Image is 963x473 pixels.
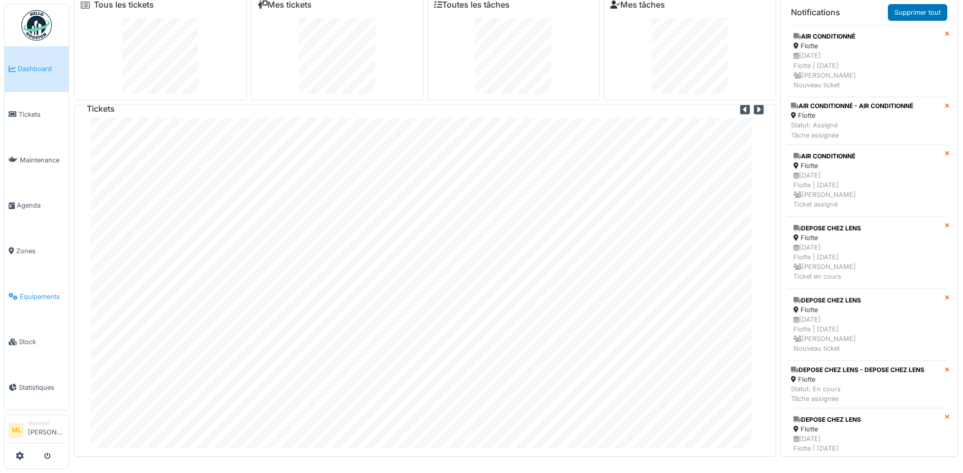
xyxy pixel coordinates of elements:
a: Zones [5,228,69,274]
a: AIR CONDITIONNÉ - AIR CONDITIONNÉ Flotte Statut: AssignéTâche assignée [787,97,945,145]
a: Équipements [5,274,69,319]
a: Agenda [5,183,69,228]
span: Zones [16,246,64,256]
div: DEPOSE CHEZ LENS [793,224,938,233]
a: Statistiques [5,365,69,411]
div: Statut: En cours Tâche assignée [791,384,924,403]
div: Flotte [793,305,938,315]
div: DEPOSE CHEZ LENS [793,296,938,305]
div: Flotte [791,375,924,384]
div: Flotte [793,233,938,243]
span: Maintenance [20,155,64,165]
div: DEPOSE CHEZ LENS - DEPOSE CHEZ LENS [791,365,924,375]
div: [DATE] Flotte | [DATE] [PERSON_NAME] Ticket en cours [793,243,938,282]
a: Tickets [5,92,69,138]
img: Badge_color-CXgf-gQk.svg [21,10,52,41]
span: Dashboard [18,64,64,74]
a: ML Manager[PERSON_NAME] [9,419,64,444]
div: Flotte [793,424,938,434]
div: Manager [28,419,64,427]
span: Agenda [17,200,64,210]
div: Statut: Assigné Tâche assignée [791,120,913,140]
li: [PERSON_NAME] [28,419,64,441]
span: Tickets [19,110,64,119]
h6: Notifications [791,8,840,17]
li: ML [9,423,24,438]
div: Flotte [791,111,913,120]
a: Maintenance [5,137,69,183]
h6: Tickets [87,104,115,114]
div: DEPOSE CHEZ LENS [793,415,938,424]
a: AIR CONDITIONNÉ Flotte [DATE]Flotte | [DATE] [PERSON_NAME]Ticket assigné [787,145,945,217]
a: Supprimer tout [888,4,947,21]
a: AIR CONDITIONNÉ Flotte [DATE]Flotte | [DATE] [PERSON_NAME]Nouveau ticket [787,25,945,97]
span: Statistiques [19,383,64,392]
a: DEPOSE CHEZ LENS Flotte [DATE]Flotte | [DATE] [PERSON_NAME]Nouveau ticket [787,289,945,361]
div: [DATE] Flotte | [DATE] [PERSON_NAME] Nouveau ticket [793,315,938,354]
div: [DATE] Flotte | [DATE] [PERSON_NAME] Ticket assigné [793,171,938,210]
span: Équipements [20,292,64,301]
div: [DATE] Flotte | [DATE] [PERSON_NAME] Nouveau ticket [793,51,938,90]
div: [DATE] Flotte | [DATE] [PERSON_NAME] Ticket assigné [793,434,938,473]
span: Stock [19,337,64,347]
div: Flotte [793,41,938,51]
div: AIR CONDITIONNÉ - AIR CONDITIONNÉ [791,102,913,111]
a: Stock [5,319,69,365]
a: DEPOSE CHEZ LENS Flotte [DATE]Flotte | [DATE] [PERSON_NAME]Ticket en cours [787,217,945,289]
div: Flotte [793,161,938,171]
a: DEPOSE CHEZ LENS - DEPOSE CHEZ LENS Flotte Statut: En coursTâche assignée [787,361,945,409]
a: Dashboard [5,46,69,92]
div: AIR CONDITIONNÉ [793,32,938,41]
div: AIR CONDITIONNÉ [793,152,938,161]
